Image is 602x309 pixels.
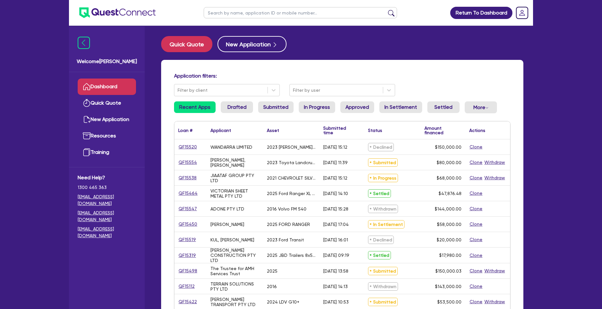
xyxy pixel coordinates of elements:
span: $68,000.00 [437,175,461,181]
button: Withdraw [484,174,505,182]
div: JIAATAF GROUP PTY LTD [210,173,259,183]
button: Clone [469,143,483,151]
a: New Application [78,111,136,128]
span: Declined [368,143,394,151]
div: [DATE] 13:58 [323,268,348,274]
button: Clone [469,267,483,275]
img: quest-connect-logo-blue [79,7,156,18]
div: Actions [469,128,485,133]
span: Settled [368,189,391,198]
button: Clone [469,205,483,212]
a: QF15112 [178,283,195,290]
a: Approved [340,101,374,113]
div: Asset [267,128,279,133]
a: QF15464 [178,190,198,197]
a: QF15520 [178,143,197,151]
div: [DATE] 14:10 [323,191,348,196]
span: In Settlement [368,220,404,229]
a: QF15538 [178,174,197,182]
div: 2025 [267,268,277,274]
div: The Trustee for AMH Services Trust [210,266,259,276]
a: Quick Quote [161,36,218,52]
button: Clone [469,236,483,243]
a: [EMAIL_ADDRESS][DOMAIN_NAME] [78,193,136,207]
button: Quick Quote [161,36,212,52]
a: Return To Dashboard [450,7,512,19]
span: $17,980.00 [439,253,461,258]
div: [PERSON_NAME] [210,222,244,227]
a: Training [78,144,136,161]
div: Applicant [210,128,231,133]
span: $47,876.48 [439,191,461,196]
span: Submitted [368,267,398,275]
div: 2023 [PERSON_NAME] TBA [267,145,316,150]
span: Submitted [368,298,398,306]
div: [DATE] 11:39 [323,160,348,165]
a: Recent Apps [174,101,216,113]
button: Clone [469,220,483,228]
div: 2023 Ford Transit [267,237,304,242]
div: 2023 Toyota Landcrusier [267,160,316,165]
a: New Application [218,36,286,52]
a: Dropdown toggle [514,5,530,21]
div: [DATE] 14:13 [323,284,348,289]
img: new-application [83,116,91,123]
a: Dashboard [78,79,136,95]
span: Welcome [PERSON_NAME] [77,58,137,65]
div: [PERSON_NAME], [PERSON_NAME] [210,157,259,168]
a: QF15319 [178,252,196,259]
a: Settled [427,101,460,113]
span: $150,000.03 [435,268,461,274]
a: QF15422 [178,298,197,305]
div: [DATE] 16:01 [323,237,348,242]
a: Resources [78,128,136,144]
a: [EMAIL_ADDRESS][DOMAIN_NAME] [78,210,136,223]
a: In Settlement [379,101,422,113]
div: Status [368,128,382,133]
span: In Progress [368,174,398,182]
a: QF15547 [178,205,197,212]
span: Declined [368,236,394,244]
button: Clone [469,283,483,290]
div: [DATE] 09:19 [323,253,349,258]
div: ADONE PTY LTD [210,206,244,211]
div: 2025 FORD RANGER [267,222,310,227]
a: Drafted [221,101,253,113]
div: 2025 Ford Ranger XL Double Cab Chassis [267,191,316,196]
span: $143,000.00 [435,284,461,289]
div: VICTORIAN SHEET METAL PTY LTD [210,188,259,199]
img: resources [83,132,91,140]
span: Withdrawn [368,282,398,291]
div: Amount financed [424,126,461,135]
span: Submitted [368,158,398,167]
a: QF15554 [178,159,197,166]
div: [DATE] 15:28 [323,206,348,211]
div: Submitted time [323,126,354,135]
span: $53,500.00 [437,299,461,304]
div: 2016 Volvo FM 540 [267,206,306,211]
button: Dropdown toggle [465,101,497,113]
span: 1300 465 363 [78,184,136,191]
div: WANDARRA LIMITED [210,145,252,150]
button: Clone [469,190,483,197]
span: $144,000.00 [435,206,461,211]
div: [DATE] 15:12 [323,175,347,181]
a: Submitted [258,101,294,113]
img: quick-quote [83,99,91,107]
span: $80,000.00 [437,160,461,165]
span: Settled [368,251,391,259]
button: Clone [469,252,483,259]
h4: Application filters: [174,73,510,79]
button: Withdraw [484,159,505,166]
span: $58,000.00 [437,222,461,227]
a: In Progress [299,101,335,113]
div: 2025 JBD Trailers 8x5 Builders Trailer [267,253,316,258]
input: Search by name, application ID or mobile number... [204,7,397,18]
div: [DATE] 15:12 [323,145,347,150]
div: Loan # [178,128,192,133]
span: $150,000.00 [435,145,461,150]
div: 2016 [267,284,277,289]
div: KUL, [PERSON_NAME] [210,237,254,242]
div: [PERSON_NAME] CONSTRUCTION PTY LTD [210,248,259,263]
span: Withdrawn [368,205,398,213]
